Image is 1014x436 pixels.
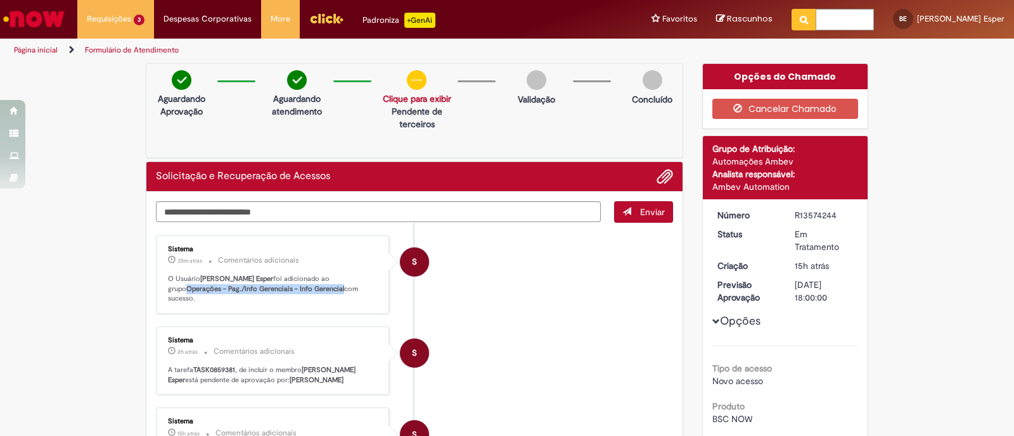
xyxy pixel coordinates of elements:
p: A tarefa , de incluir o membro está pendente de aprovação por: [168,365,379,385]
span: More [271,13,290,25]
b: Tipo de acesso [712,363,772,374]
div: R13574244 [795,209,854,221]
p: Concluído [632,93,672,106]
h2: Solicitação e Recuperação de Acessos Histórico de tíquete [156,171,330,182]
p: Validação [518,93,555,106]
p: O Usuário foi adicionado ao grupo com sucesso. [168,274,379,304]
b: Operações - Pag./Info Gerenciais - Info Gerencial [186,284,344,294]
small: Comentários adicionais [214,346,295,357]
div: Em Tratamento [795,228,854,253]
span: 3 [134,15,144,25]
img: check-circle-green.png [172,70,191,90]
dt: Previsão Aprovação [708,278,786,304]
p: Aguardando atendimento [267,92,326,118]
b: Produto [712,401,745,412]
a: Formulário de Atendimento [85,45,179,55]
a: Clique para exibir [383,93,451,104]
a: Rascunhos [716,13,773,25]
button: Adicionar anexos [657,168,673,185]
img: img-circle-grey.png [643,70,662,90]
span: 15h atrás [795,260,829,271]
span: Enviar [640,206,665,218]
div: Sistema [168,246,379,253]
span: Requisições [87,13,131,25]
time: 29/09/2025 09:15:18 [177,348,198,356]
b: [PERSON_NAME] [290,375,343,385]
b: [PERSON_NAME] Esper [200,274,273,283]
div: Opções do Chamado [703,64,868,89]
span: BE [899,15,907,23]
a: Página inicial [14,45,58,55]
img: check-circle-green.png [287,70,307,90]
div: Ambev Automation [712,180,859,193]
span: S [412,247,417,277]
b: [PERSON_NAME] Esper [168,365,357,385]
p: Pendente de terceiros [383,105,451,130]
span: Rascunhos [727,13,773,25]
dt: Criação [708,259,786,272]
span: Despesas Corporativas [164,13,252,25]
div: Automações Ambev [712,155,859,168]
p: +GenAi [404,13,435,28]
img: img-circle-grey.png [527,70,546,90]
span: [PERSON_NAME] Esper [917,13,1004,24]
dt: Status [708,228,786,240]
button: Enviar [614,201,673,223]
time: 28/09/2025 19:41:03 [795,260,829,271]
textarea: Digite sua mensagem aqui... [156,201,601,223]
div: 28/09/2025 19:41:03 [795,259,854,272]
dt: Número [708,209,786,221]
img: circle-minus.png [407,70,427,90]
span: 2h atrás [177,348,198,356]
ul: Trilhas de página [10,39,667,62]
div: Padroniza [363,13,435,28]
div: Analista responsável: [712,168,859,180]
div: Grupo de Atribuição: [712,142,859,155]
button: Cancelar Chamado [712,99,859,119]
img: click_logo_yellow_360x200.png [309,9,343,28]
button: Pesquisar [792,9,816,30]
div: System [400,247,429,277]
span: Favoritos [662,13,697,25]
small: Comentários adicionais [218,255,299,266]
div: Sistema [168,337,379,344]
span: Novo acesso [712,375,763,387]
div: System [400,339,429,368]
span: S [412,338,417,368]
img: ServiceNow [1,6,67,32]
div: [DATE] 18:00:00 [795,278,854,304]
span: BSC NOW [712,413,752,425]
div: Sistema [168,418,379,425]
b: TASK0859381 [193,365,235,375]
time: 29/09/2025 10:34:15 [177,257,202,265]
p: Aguardando Aprovação [151,92,211,118]
span: 35m atrás [177,257,202,265]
